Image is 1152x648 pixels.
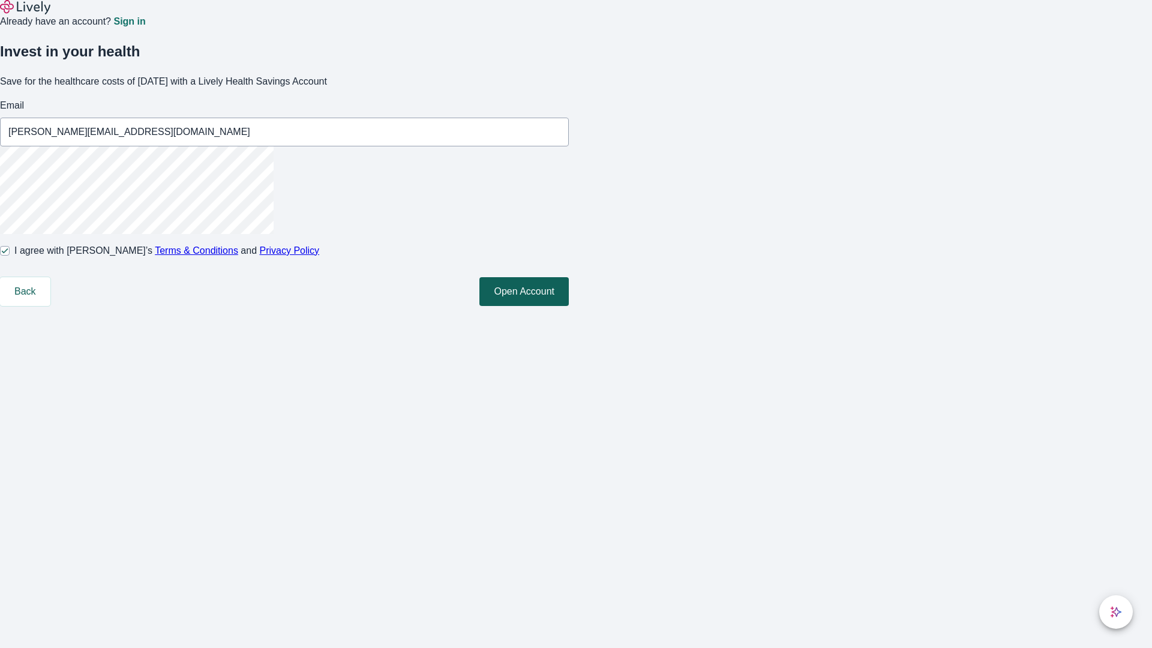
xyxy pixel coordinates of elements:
[14,244,319,258] span: I agree with [PERSON_NAME]’s and
[155,245,238,256] a: Terms & Conditions
[479,277,569,306] button: Open Account
[1110,606,1122,618] svg: Lively AI Assistant
[260,245,320,256] a: Privacy Policy
[1099,595,1133,629] button: chat
[113,17,145,26] a: Sign in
